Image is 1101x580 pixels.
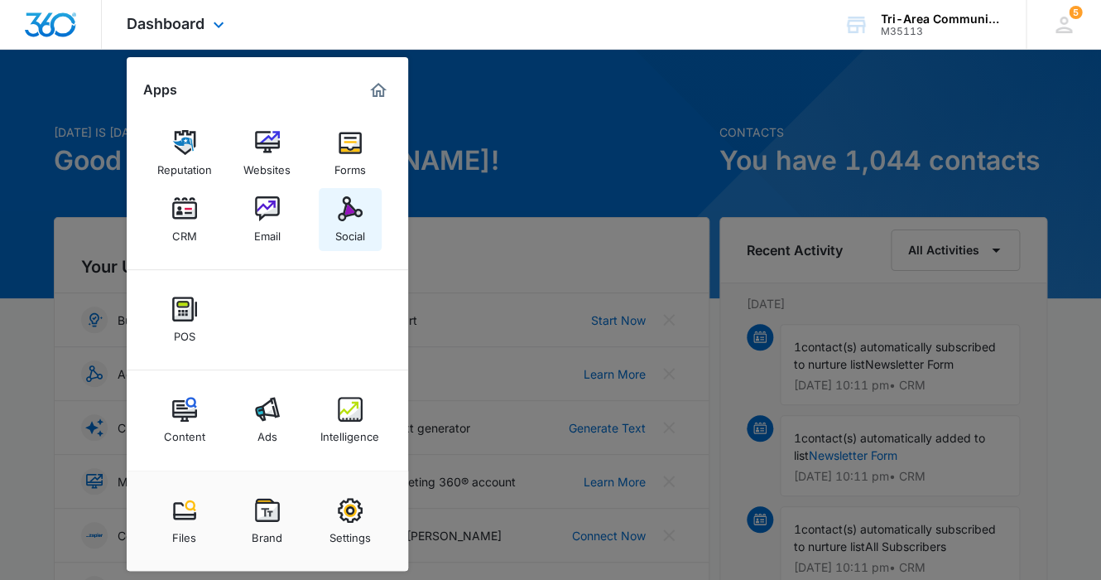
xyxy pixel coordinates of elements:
div: Brand [252,523,282,544]
span: Dashboard [127,15,204,32]
a: Reputation [153,122,216,185]
a: Forms [319,122,382,185]
div: Reputation [157,155,212,176]
div: CRM [172,221,197,243]
div: POS [174,321,195,343]
a: Files [153,490,216,553]
a: CRM [153,188,216,251]
a: POS [153,288,216,351]
a: Social [319,188,382,251]
div: notifications count [1069,6,1082,19]
div: Ads [257,422,277,443]
div: Intelligence [320,422,379,443]
a: Marketing 360® Dashboard [365,77,392,104]
span: 5 [1069,6,1082,19]
div: Files [172,523,196,544]
h2: Apps [143,82,177,98]
a: Intelligence [319,389,382,452]
div: Social [335,221,365,243]
div: Websites [243,155,291,176]
div: Content [164,422,205,443]
a: Ads [236,389,299,452]
div: Email [254,221,281,243]
div: account id [881,26,1002,37]
a: Brand [236,490,299,553]
a: Content [153,389,216,452]
a: Email [236,188,299,251]
a: Settings [319,490,382,553]
a: Websites [236,122,299,185]
div: Settings [329,523,371,544]
div: account name [881,12,1002,26]
div: Forms [334,155,366,176]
